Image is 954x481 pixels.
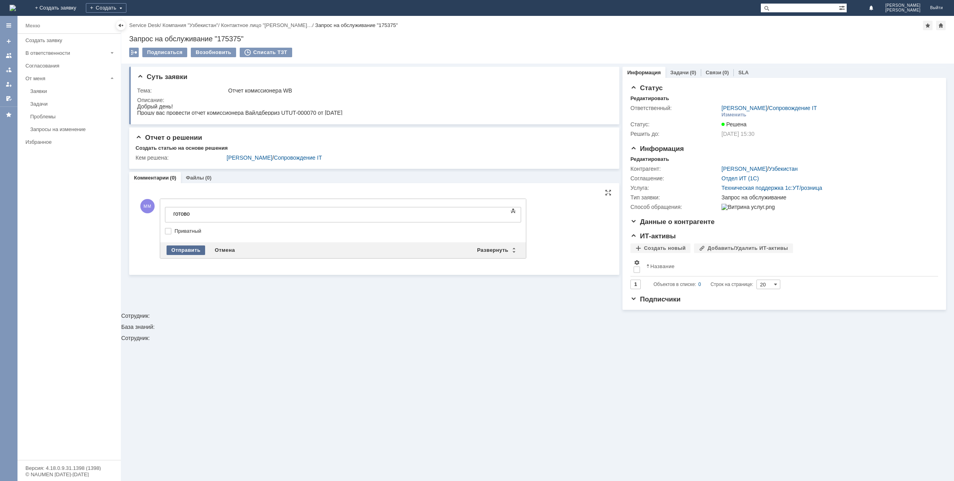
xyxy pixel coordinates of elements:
div: Создать [86,3,126,13]
div: / [163,22,221,28]
div: Скрыть меню [116,21,126,30]
div: Сотрудник: [121,64,954,319]
a: Техническая поддержка 1с:УТ/розница [721,185,822,191]
img: logo [10,5,16,11]
div: Услуга: [630,185,720,191]
div: Задачи [30,101,116,107]
div: Тип заявки: [630,194,720,201]
div: Запрос на обслуживание "175375" [315,22,398,28]
div: Соглашение: [630,175,720,182]
div: Контрагент: [630,166,720,172]
div: готово [3,3,116,10]
div: Тема: [137,87,227,94]
a: Создать заявку [2,35,15,48]
div: Отчет комиссионера WB [228,87,607,94]
a: Проблемы [27,110,119,123]
a: Сопровождение IT [769,105,817,111]
div: / [721,166,798,172]
div: © NAUMEN [DATE]-[DATE] [25,472,113,477]
a: [PERSON_NAME] [227,155,272,161]
a: Задачи [670,70,688,75]
a: Создать заявку [22,34,119,46]
span: [PERSON_NAME] [885,3,921,8]
span: [DATE] 15:30 [721,131,754,137]
span: Настройки [634,259,640,266]
span: Суть заявки [137,73,187,81]
div: Запросы на изменение [30,126,116,132]
a: Service Desk [129,22,160,28]
div: Способ обращения: [630,204,720,210]
div: В ответственности [25,50,107,56]
a: Информация [627,70,661,75]
span: Статус [630,84,663,92]
div: Запрос на обслуживание "175375" [129,35,946,43]
a: Мои согласования [2,92,15,105]
span: Данные о контрагенте [630,218,715,226]
a: Сопровождение IT [274,155,322,161]
div: Сделать домашней страницей [936,21,946,30]
label: Приватный [175,228,520,234]
a: Заявки в моей ответственности [2,64,15,76]
img: Витрина услуг.png [721,204,775,210]
div: Версия: 4.18.0.9.31.1398 (1398) [25,466,113,471]
i: Строк на странице: [653,280,753,289]
span: Расширенный поиск [839,4,847,11]
span: Объектов в списке: [653,282,696,287]
div: Согласования [25,63,116,69]
th: Название [643,256,932,276]
div: Кем решена: [136,155,225,161]
span: ММ [140,199,155,213]
div: Работа с массовостью [129,48,139,57]
div: На всю страницу [605,189,611,196]
div: (0) [170,175,176,181]
div: 0 [698,280,701,289]
a: [PERSON_NAME] [721,105,767,111]
a: [PERSON_NAME] [721,166,767,172]
a: Мои заявки [2,78,15,91]
div: Заявки [30,88,116,94]
a: Заявки на командах [2,49,15,62]
div: Изменить [721,112,747,118]
div: Запрос на обслуживание [721,194,933,201]
a: Файлы [186,175,204,181]
div: Описание: [137,97,608,103]
span: [PERSON_NAME] [885,8,921,13]
a: Отдел ИТ (1С) [721,175,759,182]
span: Решена [721,121,747,127]
span: ИТ-активы [630,232,676,240]
div: Добавить в избранное [923,21,933,30]
a: SLA [738,70,748,75]
a: Задачи [27,98,119,110]
span: Показать панель инструментов [508,206,518,216]
a: Узбекистан [769,166,798,172]
div: (0) [205,175,211,181]
div: Сотрудник: [121,335,954,341]
div: / [129,22,163,28]
div: Ответственный: [630,105,720,111]
a: Связи [706,70,721,75]
span: Отчет о решении [136,134,202,141]
a: Запросы на изменение [27,123,119,135]
div: (0) [690,70,696,75]
a: Согласования [22,60,119,72]
span: Подписчики [630,296,681,303]
div: Решить до: [630,131,720,137]
div: Проблемы [30,114,116,120]
div: Редактировать [630,156,669,162]
div: (0) [723,70,729,75]
div: Избранное [25,139,107,145]
div: Редактировать [630,95,669,102]
a: Комментарии [134,175,169,181]
div: Меню [25,21,40,31]
div: База знаний: [121,324,954,330]
div: От меня [25,75,107,81]
a: Компания "Узбекистан" [163,22,218,28]
a: Заявки [27,85,119,97]
div: / [227,155,607,161]
div: Создать статью на основе решения [136,145,228,151]
div: Статус: [630,121,720,127]
a: Контактное лицо "[PERSON_NAME]… [221,22,312,28]
div: Название [650,263,675,269]
span: Информация [630,145,684,153]
div: / [721,105,817,111]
